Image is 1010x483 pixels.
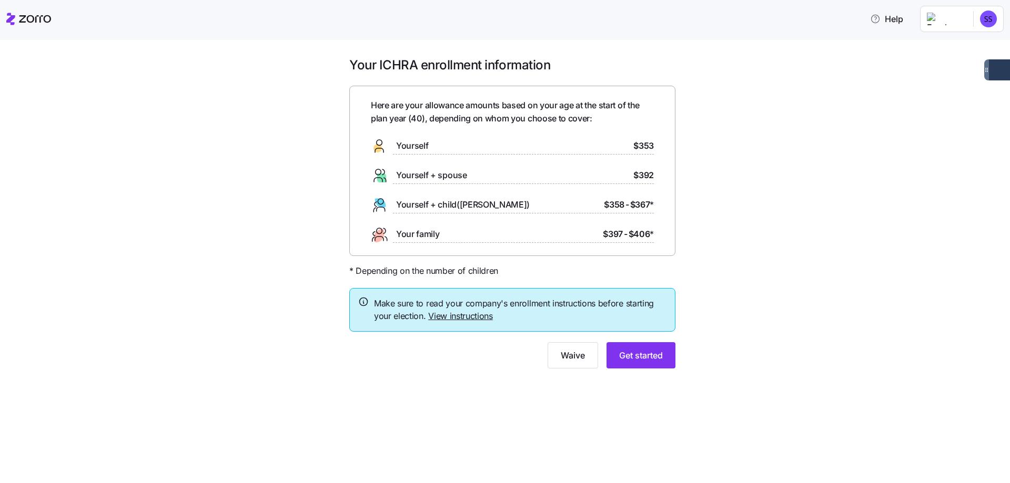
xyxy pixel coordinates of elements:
[629,228,654,241] span: $406
[633,139,654,152] span: $353
[349,264,498,278] span: * Depending on the number of children
[371,99,654,125] span: Here are your allowance amounts based on your age at the start of the plan year ( 40 ), depending...
[561,349,585,362] span: Waive
[374,297,666,323] span: Make sure to read your company's enrollment instructions before starting your election.
[604,198,624,211] span: $358
[603,228,623,241] span: $397
[607,342,675,368] button: Get started
[624,228,628,241] span: -
[633,169,654,182] span: $392
[862,8,912,29] button: Help
[396,139,428,152] span: Yourself
[625,198,629,211] span: -
[396,198,530,211] span: Yourself + child([PERSON_NAME])
[630,198,654,211] span: $367
[396,169,467,182] span: Yourself + spouse
[396,228,439,241] span: Your family
[428,311,493,321] a: View instructions
[870,13,903,25] span: Help
[349,57,675,73] h1: Your ICHRA enrollment information
[927,13,965,25] img: Employer logo
[548,342,598,368] button: Waive
[619,349,663,362] span: Get started
[980,11,997,27] img: 38076feb32477f5810353c5cd14fe8ea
